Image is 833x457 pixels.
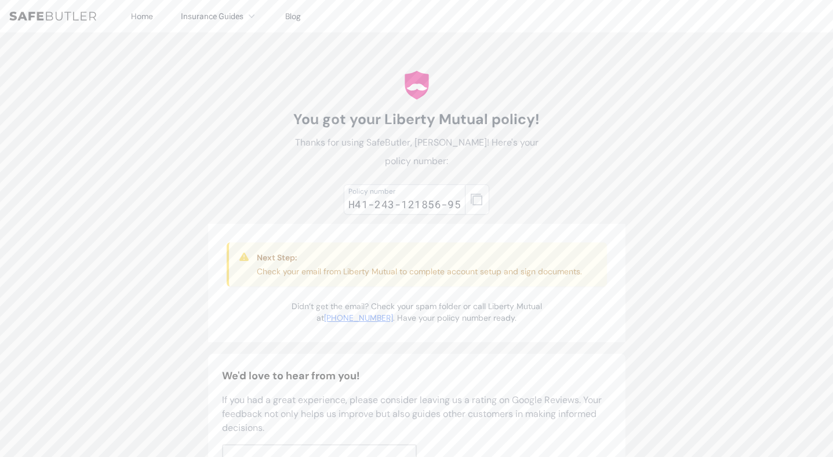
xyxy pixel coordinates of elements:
p: Thanks for using SafeButler, [PERSON_NAME]! Here's your policy number: [287,133,547,171]
div: H41-243-121856-95 [348,196,461,212]
a: Home [131,11,153,21]
h2: We'd love to hear from you! [222,368,612,384]
h3: Next Step: [257,252,582,263]
p: Check your email from Liberty Mutual to complete account setup and sign documents. [257,266,582,277]
h1: You got your Liberty Mutual policy! [287,110,547,129]
img: SafeButler Text Logo [9,12,96,21]
div: Policy number [348,187,461,196]
a: [PHONE_NUMBER] [324,313,393,323]
p: If you had a great experience, please consider leaving us a rating on Google Reviews. Your feedba... [222,393,612,435]
a: Blog [285,11,301,21]
p: Didn’t get the email? Check your spam folder or call Liberty Mutual at . Have your policy number ... [287,300,547,324]
button: Insurance Guides [181,9,257,23]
